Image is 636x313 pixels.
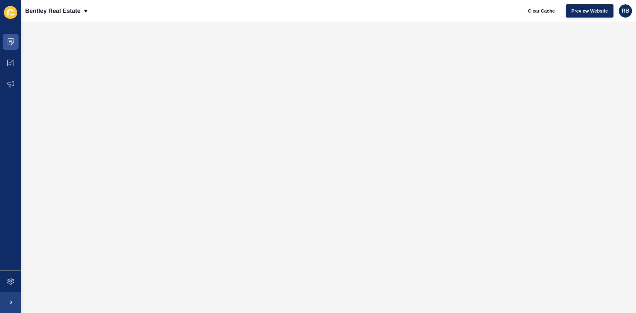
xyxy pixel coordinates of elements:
button: Clear Cache [522,4,560,18]
button: Preview Website [566,4,613,18]
span: Clear Cache [528,8,555,14]
p: Bentley Real Estate [25,3,80,19]
span: Preview Website [571,8,608,14]
span: RB [621,8,629,14]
